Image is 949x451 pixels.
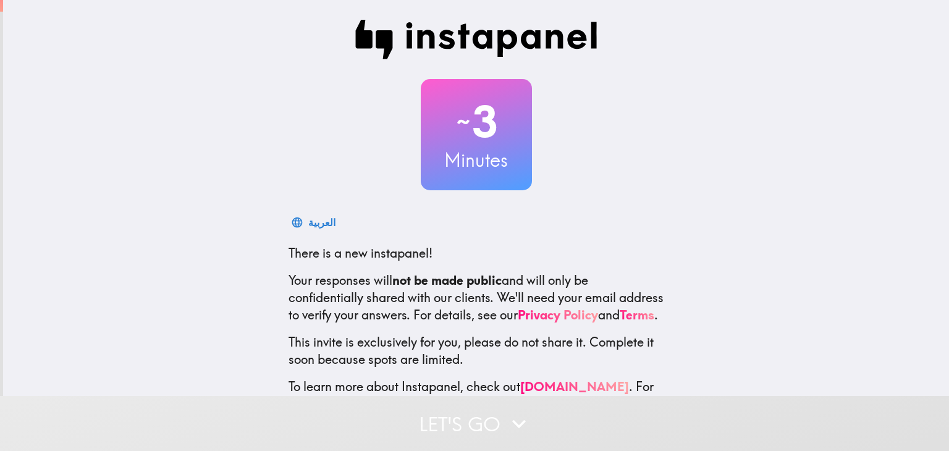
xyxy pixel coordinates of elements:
[355,20,597,59] img: Instapanel
[421,96,532,147] h2: 3
[289,334,664,368] p: This invite is exclusively for you, please do not share it. Complete it soon because spots are li...
[392,272,502,288] b: not be made public
[289,378,664,430] p: To learn more about Instapanel, check out . For questions or help, email us at .
[520,379,629,394] a: [DOMAIN_NAME]
[308,214,335,231] div: العربية
[421,147,532,173] h3: Minutes
[289,245,432,261] span: There is a new instapanel!
[455,103,472,140] span: ~
[518,307,598,322] a: Privacy Policy
[289,210,340,235] button: العربية
[289,272,664,324] p: Your responses will and will only be confidentially shared with our clients. We'll need your emai...
[620,307,654,322] a: Terms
